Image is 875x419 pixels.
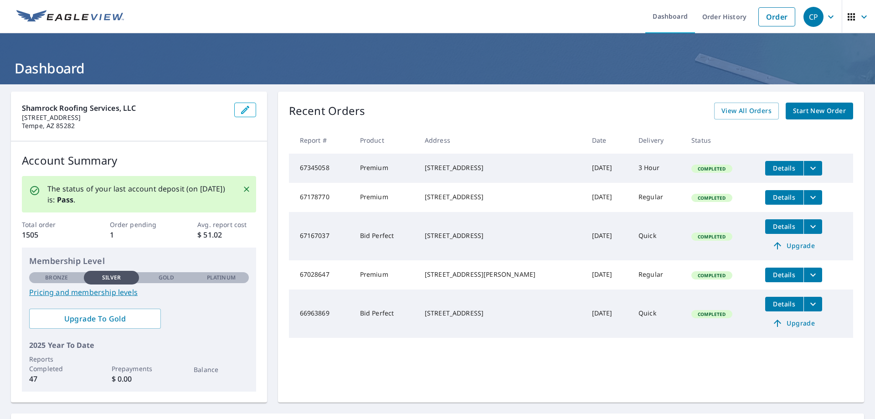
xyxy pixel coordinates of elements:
[425,270,577,279] div: [STREET_ADDRESS][PERSON_NAME]
[803,219,822,234] button: filesDropdownBtn-67167037
[289,154,353,183] td: 67345058
[765,219,803,234] button: detailsBtn-67167037
[585,127,631,154] th: Date
[289,183,353,212] td: 67178770
[159,274,174,282] p: Gold
[631,212,684,260] td: Quick
[22,122,227,130] p: Tempe, AZ 85282
[585,154,631,183] td: [DATE]
[692,233,731,240] span: Completed
[765,316,822,331] a: Upgrade
[765,190,803,205] button: detailsBtn-67178770
[289,260,353,290] td: 67028647
[803,7,824,27] div: CP
[110,229,168,240] p: 1
[194,365,248,374] p: Balance
[110,220,168,229] p: Order pending
[11,59,864,78] h1: Dashboard
[45,274,68,282] p: Bronze
[631,127,684,154] th: Delivery
[241,183,252,195] button: Close
[771,240,817,251] span: Upgrade
[29,340,249,351] p: 2025 Year To Date
[765,297,803,311] button: detailsBtn-66963869
[771,222,798,231] span: Details
[29,354,84,373] p: Reports Completed
[631,260,684,290] td: Regular
[353,154,417,183] td: Premium
[112,373,166,384] p: $ 0.00
[692,195,731,201] span: Completed
[289,290,353,338] td: 66963869
[758,7,795,26] a: Order
[29,287,249,298] a: Pricing and membership levels
[692,311,731,317] span: Completed
[102,274,121,282] p: Silver
[765,268,803,282] button: detailsBtn-67028647
[803,190,822,205] button: filesDropdownBtn-67178770
[289,103,365,119] p: Recent Orders
[112,364,166,373] p: Prepayments
[29,309,161,329] a: Upgrade To Gold
[29,373,84,384] p: 47
[57,195,74,205] b: Pass
[803,161,822,176] button: filesDropdownBtn-67345058
[786,103,853,119] a: Start New Order
[425,163,577,172] div: [STREET_ADDRESS]
[771,164,798,172] span: Details
[22,229,80,240] p: 1505
[197,220,256,229] p: Avg. report cost
[803,268,822,282] button: filesDropdownBtn-67028647
[765,161,803,176] button: detailsBtn-67345058
[714,103,779,119] a: View All Orders
[585,290,631,338] td: [DATE]
[353,260,417,290] td: Premium
[36,314,154,324] span: Upgrade To Gold
[425,309,577,318] div: [STREET_ADDRESS]
[631,154,684,183] td: 3 Hour
[197,229,256,240] p: $ 51.02
[22,220,80,229] p: Total order
[353,212,417,260] td: Bid Perfect
[22,152,256,169] p: Account Summary
[771,270,798,279] span: Details
[721,105,772,117] span: View All Orders
[29,255,249,267] p: Membership Level
[585,212,631,260] td: [DATE]
[803,297,822,311] button: filesDropdownBtn-66963869
[771,193,798,202] span: Details
[771,300,798,308] span: Details
[631,290,684,338] td: Quick
[425,231,577,240] div: [STREET_ADDRESS]
[353,183,417,212] td: Premium
[417,127,585,154] th: Address
[425,192,577,202] div: [STREET_ADDRESS]
[692,166,731,172] span: Completed
[16,10,124,24] img: EV Logo
[692,272,731,279] span: Completed
[353,290,417,338] td: Bid Perfect
[289,127,353,154] th: Report #
[793,105,846,117] span: Start New Order
[353,127,417,154] th: Product
[684,127,758,154] th: Status
[585,183,631,212] td: [DATE]
[22,114,227,122] p: [STREET_ADDRESS]
[47,183,232,205] p: The status of your last account deposit (on [DATE]) is: .
[771,318,817,329] span: Upgrade
[631,183,684,212] td: Regular
[289,212,353,260] td: 67167037
[22,103,227,114] p: Shamrock Roofing Services, LLC
[207,274,236,282] p: Platinum
[585,260,631,290] td: [DATE]
[765,238,822,253] a: Upgrade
